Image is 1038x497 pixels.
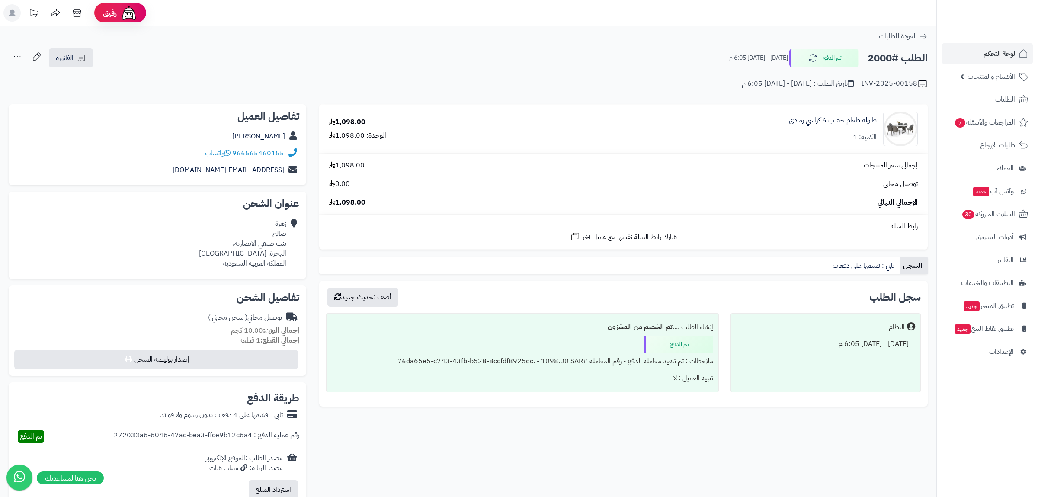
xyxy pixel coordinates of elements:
[329,179,350,189] span: 0.00
[329,160,365,170] span: 1,098.00
[173,165,284,175] a: [EMAIL_ADDRESS][DOMAIN_NAME]
[260,335,299,346] strong: إجمالي القطع:
[160,410,283,420] div: تابي - قسّمها على 4 دفعات بدون رسوم ولا فوائد
[789,115,877,125] a: طاولة طعام خشب 6 كراسي رمادي
[883,179,918,189] span: توصيل مجاني
[942,181,1033,202] a: وآتس آبجديد
[16,292,299,303] h2: تفاصيل الشحن
[14,350,298,369] button: إصدار بوليصة الشحن
[942,250,1033,270] a: التقارير
[16,111,299,122] h2: تفاصيل العميل
[56,53,74,63] span: الفاتورة
[789,49,859,67] button: تم الدفع
[332,370,713,387] div: تنبيه العميل : لا
[49,48,93,67] a: الفاتورة
[995,93,1015,106] span: الطلبات
[232,148,284,158] a: 966565460155
[644,336,713,353] div: تم الدفع
[332,353,713,370] div: ملاحظات : تم تنفيذ معاملة الدفع - رقم المعاملة #76da65e5-c743-43fb-b528-8ccfdf8925dc. - 1098.00 SAR
[942,227,1033,247] a: أدوات التسويق
[984,48,1015,60] span: لوحة التحكم
[247,393,299,403] h2: طريقة الدفع
[862,79,928,89] div: INV-2025-00158
[16,199,299,209] h2: عنوان الشحن
[20,431,42,442] span: تم الدفع
[942,89,1033,110] a: الطلبات
[583,232,677,242] span: شارك رابط السلة نفسها مع عميل آخر
[942,204,1033,224] a: السلات المتروكة30
[323,221,924,231] div: رابط السلة
[973,187,989,196] span: جديد
[889,322,905,332] div: النظام
[608,322,673,332] b: تم الخصم من المخزون
[900,257,928,274] a: السجل
[208,312,247,323] span: ( شحن مجاني )
[742,79,854,89] div: تاريخ الطلب : [DATE] - [DATE] 6:05 م
[329,117,365,127] div: 1,098.00
[736,336,915,353] div: [DATE] - [DATE] 6:05 م
[231,325,299,336] small: 10.00 كجم
[570,231,677,242] a: شارك رابط السلة نفسها مع عميل آخر
[103,8,117,18] span: رفيق
[853,132,877,142] div: الكمية: 1
[955,324,971,334] span: جديد
[199,219,286,268] div: زهرة صالح بنت صيفي الانصاريه، الهجرة، [GEOGRAPHIC_DATA] المملكة العربية السعودية
[868,49,928,67] h2: الطلب #2000
[205,463,283,473] div: مصدر الزيارة: سناب شات
[327,288,398,307] button: أضف تحديث جديد
[942,158,1033,179] a: العملاء
[942,318,1033,339] a: تطبيق نقاط البيعجديد
[329,131,386,141] div: الوحدة: 1,098.00
[884,112,917,146] img: 1752476223-1752307748987-110123010245-1000x1000-90x90.jpg
[942,341,1033,362] a: الإعدادات
[942,135,1033,156] a: طلبات الإرجاع
[332,319,713,336] div: إنشاء الطلب ....
[955,118,965,128] span: 7
[964,301,980,311] span: جديد
[232,131,285,141] a: [PERSON_NAME]
[114,430,299,443] div: رقم عملية الدفع : 272033a6-6046-47ac-bea3-ffce9b12c6a4
[240,335,299,346] small: 1 قطعة
[954,323,1014,335] span: تطبيق نقاط البيع
[942,43,1033,64] a: لوحة التحكم
[976,231,1014,243] span: أدوات التسويق
[962,210,974,219] span: 30
[864,160,918,170] span: إجمالي سعر المنتجات
[979,23,1030,41] img: logo-2.png
[963,300,1014,312] span: تطبيق المتجر
[997,162,1014,174] span: العملاء
[961,277,1014,289] span: التطبيقات والخدمات
[205,148,231,158] a: واتساب
[829,257,900,274] a: تابي : قسمها على دفعات
[120,4,138,22] img: ai-face.png
[968,71,1015,83] span: الأقسام والمنتجات
[961,208,1015,220] span: السلات المتروكة
[879,31,917,42] span: العودة للطلبات
[23,4,45,24] a: تحديثات المنصة
[879,31,928,42] a: العودة للطلبات
[972,185,1014,197] span: وآتس آب
[208,313,282,323] div: توصيل مجاني
[878,198,918,208] span: الإجمالي النهائي
[997,254,1014,266] span: التقارير
[989,346,1014,358] span: الإعدادات
[942,295,1033,316] a: تطبيق المتجرجديد
[980,139,1015,151] span: طلبات الإرجاع
[869,292,921,302] h3: سجل الطلب
[942,273,1033,293] a: التطبيقات والخدمات
[205,453,283,473] div: مصدر الطلب :الموقع الإلكتروني
[263,325,299,336] strong: إجمالي الوزن:
[729,54,788,62] small: [DATE] - [DATE] 6:05 م
[954,116,1015,128] span: المراجعات والأسئلة
[942,112,1033,133] a: المراجعات والأسئلة7
[329,198,365,208] span: 1,098.00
